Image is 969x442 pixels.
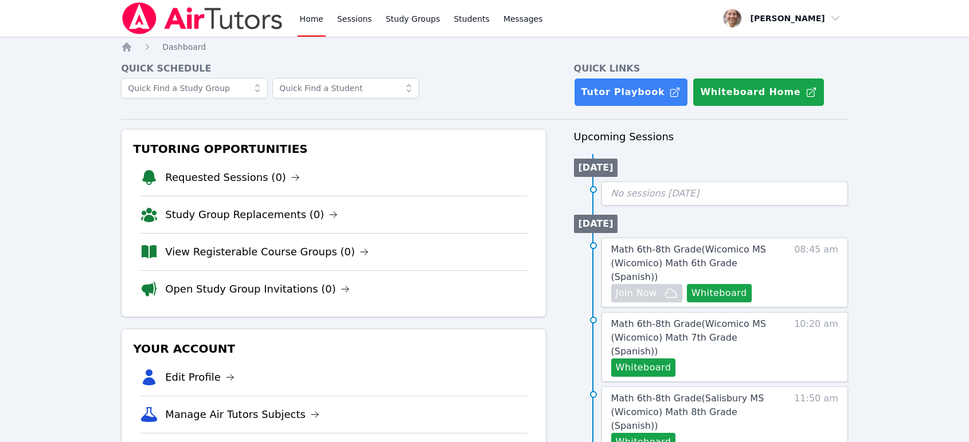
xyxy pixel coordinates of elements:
[165,369,235,385] a: Edit Profile
[794,317,838,377] span: 10:20 am
[687,284,752,302] button: Whiteboard
[574,159,618,177] li: [DATE]
[574,62,848,76] h4: Quick Links
[611,393,764,431] span: Math 6th-8th Grade ( Salisbury MS (Wicomico) Math 8th Grade (Spanish) )
[574,78,689,106] a: Tutor Playbook
[272,78,419,98] input: Quick Find a Student
[165,169,300,186] a: Requested Sessions (0)
[611,358,676,377] button: Whiteboard
[131,139,536,159] h3: Tutoring Opportunities
[611,317,782,358] a: Math 6th-8th Grade(Wicomico MS (Wicomico) Math 7th Grade (Spanish))
[611,243,782,284] a: Math 6th-8th Grade(Wicomico MS (Wicomico) Math 6th Grade (Spanish))
[165,207,338,223] a: Study Group Replacements (0)
[611,392,782,433] a: Math 6th-8th Grade(Salisbury MS (Wicomico) Math 8th Grade (Spanish))
[574,129,848,145] h3: Upcoming Sessions
[794,243,838,302] span: 08:45 am
[165,407,319,423] a: Manage Air Tutors Subjects
[611,188,700,199] span: No sessions [DATE]
[574,215,618,233] li: [DATE]
[693,78,824,106] button: Whiteboard Home
[503,13,543,25] span: Messages
[165,244,369,260] a: View Registerable Course Groups (0)
[121,78,268,98] input: Quick Find a Study Group
[611,284,682,302] button: Join Now
[121,62,546,76] h4: Quick Schedule
[165,281,350,297] a: Open Study Group Invitations (0)
[616,286,657,300] span: Join Now
[121,41,848,53] nav: Breadcrumb
[162,42,206,52] span: Dashboard
[162,41,206,53] a: Dashboard
[611,318,766,357] span: Math 6th-8th Grade ( Wicomico MS (Wicomico) Math 7th Grade (Spanish) )
[131,338,536,359] h3: Your Account
[121,2,283,34] img: Air Tutors
[611,244,766,282] span: Math 6th-8th Grade ( Wicomico MS (Wicomico) Math 6th Grade (Spanish) )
